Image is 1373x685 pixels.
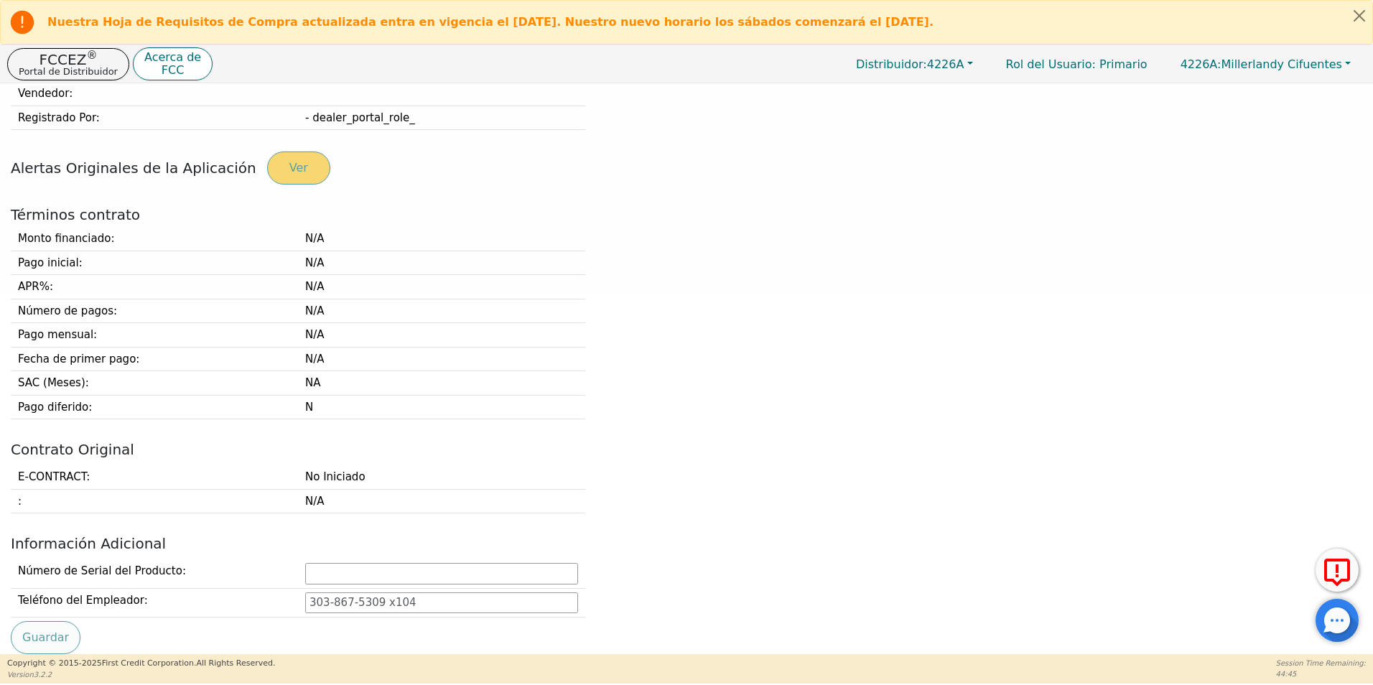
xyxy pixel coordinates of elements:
[11,559,298,588] td: Número de Serial del Producto:
[19,67,118,76] p: Portal de Distribuidor
[11,323,298,348] td: Pago mensual :
[298,371,585,396] td: NA
[47,15,934,29] b: Nuestra Hoja de Requisitos de Compra actualizada entra en vigencia el [DATE]. Nuestro nuevo horar...
[11,371,298,396] td: SAC (Meses) :
[1181,57,1221,71] span: 4226A:
[11,395,298,419] td: Pago diferido :
[133,47,213,81] button: Acerca deFCC
[86,49,97,62] sup: ®
[1276,668,1366,679] p: 44:45
[1165,53,1366,75] button: 4226A:Millerlandy Cifuentes
[11,588,298,618] td: Teléfono del Empleador:
[856,57,964,71] span: 4226A
[196,658,275,668] span: All Rights Reserved.
[144,65,201,76] p: FCC
[992,50,1162,78] p: Primario
[1006,57,1096,71] span: Rol del Usuario :
[11,489,298,513] td: :
[7,669,275,680] p: Version 3.2.2
[11,299,298,323] td: Número de pagos :
[992,50,1162,78] a: Rol del Usuario: Primario
[1181,57,1342,71] span: Millerlandy Cifuentes
[856,57,927,71] span: Distribuidor:
[1346,1,1372,30] button: Close alert
[11,535,1362,552] h2: Información Adicional
[305,592,578,614] input: 303-867-5309 x104
[7,658,275,670] p: Copyright © 2015- 2025 First Credit Corporation.
[144,52,201,63] p: Acerca de
[1276,658,1366,668] p: Session Time Remaining:
[19,52,118,67] p: FCCEZ
[298,395,585,419] td: N
[841,53,988,75] button: Distribuidor:4226A
[298,489,585,513] td: N/A
[298,323,585,348] td: N/A
[11,441,1362,458] h2: Contrato Original
[298,347,585,371] td: N/A
[7,48,129,80] button: FCCEZ®Portal de Distribuidor
[298,299,585,323] td: N/A
[11,347,298,371] td: Fecha de primer pago :
[298,465,585,489] td: No Iniciado
[11,465,298,489] td: E-CONTRACT :
[1316,549,1359,592] button: Reportar Error a FCC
